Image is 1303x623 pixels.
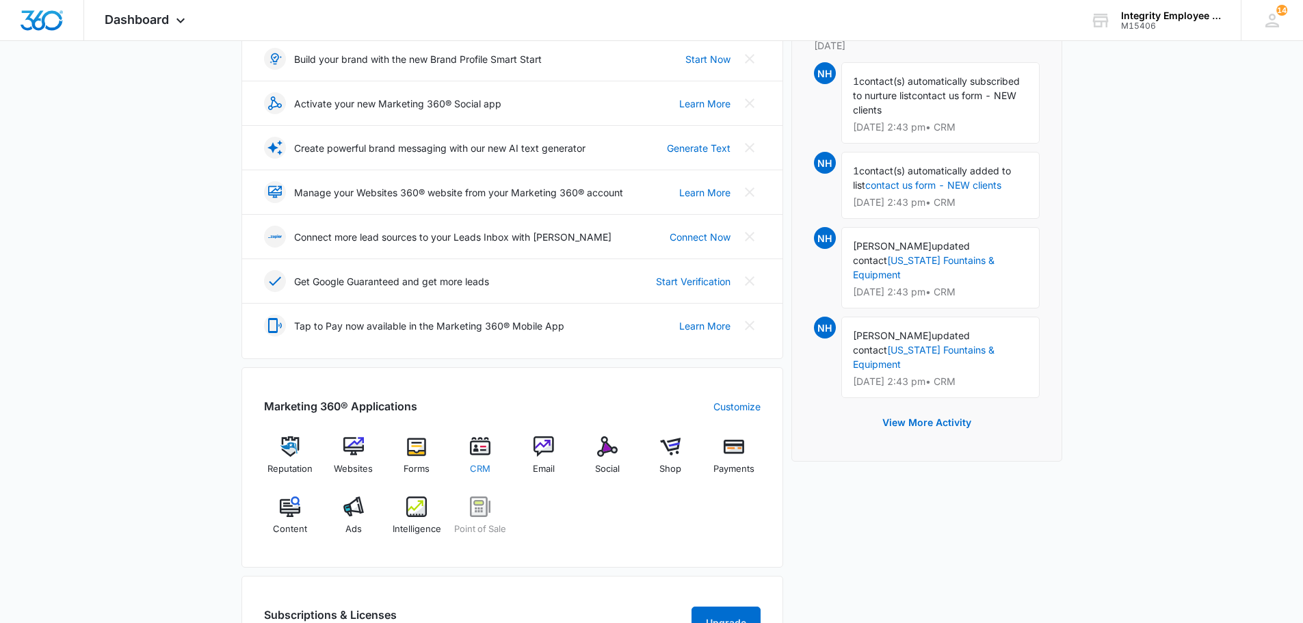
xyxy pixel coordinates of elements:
a: Intelligence [391,496,443,546]
a: Point of Sale [454,496,507,546]
span: NH [814,227,836,249]
span: Email [533,462,555,476]
span: contact(s) automatically added to list [853,165,1011,191]
a: Customize [713,399,761,414]
p: Tap to Pay now available in the Marketing 360® Mobile App [294,319,564,333]
a: Forms [391,436,443,486]
a: Connect Now [670,230,731,244]
span: [PERSON_NAME] [853,240,932,252]
p: Create powerful brand messaging with our new AI text generator [294,141,585,155]
div: account id [1121,21,1221,31]
a: [US_STATE] Fountains & Equipment [853,344,995,370]
a: contact us form - NEW clients [865,179,1001,191]
p: Build your brand with the new Brand Profile Smart Start [294,52,542,66]
a: Start Verification [656,274,731,289]
button: View More Activity [869,406,985,439]
span: [PERSON_NAME] [853,330,932,341]
span: NH [814,62,836,84]
span: 1 [853,165,859,176]
span: Payments [713,462,754,476]
span: Reputation [267,462,313,476]
span: Intelligence [393,522,441,536]
button: Close [739,137,761,159]
span: Content [273,522,307,536]
a: Payments [708,436,761,486]
p: [DATE] 2:43 pm • CRM [853,198,1028,207]
button: Close [739,181,761,203]
span: 1 [853,75,859,87]
a: Websites [327,436,380,486]
p: [DATE] 2:43 pm • CRM [853,287,1028,297]
p: Manage your Websites 360® website from your Marketing 360® account [294,185,623,200]
div: account name [1121,10,1221,21]
a: Ads [327,496,380,546]
span: contact us form - NEW clients [853,90,1016,116]
span: Point of Sale [454,522,506,536]
p: Activate your new Marketing 360® Social app [294,96,501,111]
p: [DATE] 2:43 pm • CRM [853,122,1028,132]
a: Learn More [679,96,731,111]
span: NH [814,317,836,339]
button: Close [739,270,761,292]
span: Shop [659,462,681,476]
p: Connect more lead sources to your Leads Inbox with [PERSON_NAME] [294,230,611,244]
button: Close [739,92,761,114]
div: notifications count [1276,5,1287,16]
a: Generate Text [667,141,731,155]
span: NH [814,152,836,174]
a: Learn More [679,319,731,333]
button: Close [739,48,761,70]
span: Social [595,462,620,476]
a: Social [581,436,633,486]
a: Learn More [679,185,731,200]
span: Ads [345,522,362,536]
span: Dashboard [105,12,169,27]
span: CRM [470,462,490,476]
span: 14 [1276,5,1287,16]
p: Get Google Guaranteed and get more leads [294,274,489,289]
a: CRM [454,436,507,486]
span: contact(s) automatically subscribed to nurture list [853,75,1020,101]
p: [DATE] [814,38,1040,53]
p: [DATE] 2:43 pm • CRM [853,377,1028,386]
a: Email [518,436,570,486]
a: Reputation [264,436,317,486]
a: Content [264,496,317,546]
a: Shop [644,436,697,486]
span: Forms [404,462,430,476]
button: Close [739,226,761,248]
span: Websites [334,462,373,476]
a: [US_STATE] Fountains & Equipment [853,254,995,280]
button: Close [739,315,761,336]
a: Start Now [685,52,731,66]
h2: Marketing 360® Applications [264,398,417,414]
